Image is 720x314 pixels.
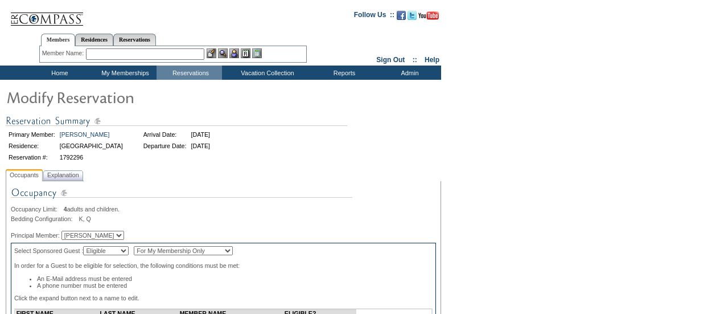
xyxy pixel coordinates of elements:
td: Reservations [157,66,222,80]
div: Member Name: [42,48,86,58]
a: Sign Out [376,56,405,64]
span: Bedding Configuration: [11,215,77,222]
td: 1792296 [58,152,125,162]
a: [PERSON_NAME] [60,131,110,138]
a: Members [41,34,76,46]
span: K, Q [79,215,90,222]
td: My Memberships [91,66,157,80]
img: Compass Home [10,3,84,26]
td: Reservation #: [7,152,57,162]
td: Arrival Date: [142,129,188,140]
span: :: [413,56,417,64]
img: View [218,48,228,58]
a: Reservations [113,34,156,46]
td: Home [26,66,91,80]
span: Occupancy Limit: [11,206,62,213]
img: Occupancy [11,186,352,206]
img: Subscribe to our YouTube Channel [418,11,439,20]
img: Modify Reservation [6,85,233,108]
img: b_edit.gif [207,48,216,58]
img: Reservation Summary [6,114,347,128]
img: Follow us on Twitter [408,11,417,20]
span: 4 [64,206,67,213]
td: Vacation Collection [222,66,310,80]
div: adults and children. [11,206,436,213]
span: Principal Member: [11,232,60,239]
img: Impersonate [229,48,239,58]
li: A phone number must be entered [37,282,433,289]
td: Admin [376,66,441,80]
a: Residences [75,34,113,46]
td: Follow Us :: [354,10,394,23]
td: Residence: [7,141,57,151]
td: Reports [310,66,376,80]
a: Follow us on Twitter [408,14,417,21]
td: [GEOGRAPHIC_DATA] [58,141,125,151]
a: Become our fan on Facebook [397,14,406,21]
img: Become our fan on Facebook [397,11,406,20]
td: [DATE] [189,129,212,140]
img: b_calculator.gif [252,48,262,58]
td: [DATE] [189,141,212,151]
td: Departure Date: [142,141,188,151]
a: Subscribe to our YouTube Channel [418,14,439,21]
img: Reservations [241,48,250,58]
span: Explanation [45,169,81,181]
span: Occupants [7,169,41,181]
li: An E-Mail address must be entered [37,275,433,282]
a: Help [425,56,439,64]
td: Primary Member: [7,129,57,140]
